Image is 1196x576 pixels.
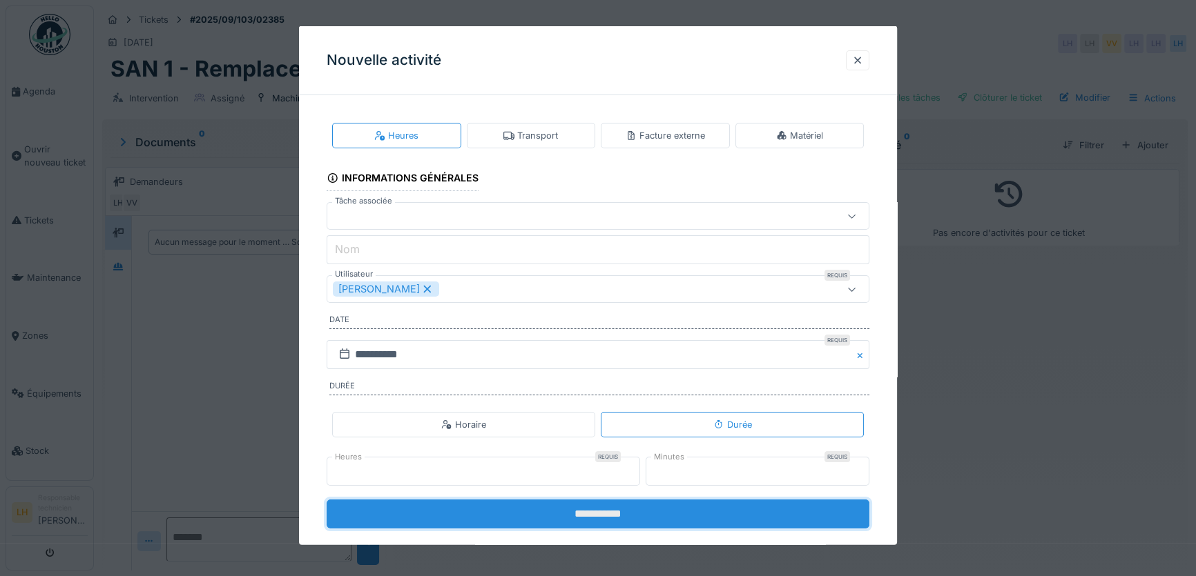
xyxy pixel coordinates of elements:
label: Tâche associée [332,195,395,207]
label: Date [329,314,869,329]
h3: Nouvelle activité [327,52,441,69]
div: Transport [503,129,558,142]
button: Close [854,340,869,369]
label: Minutes [651,451,687,463]
label: Utilisateur [332,268,376,280]
div: Informations générales [327,168,479,191]
div: Requis [824,335,850,346]
div: Requis [824,270,850,281]
div: Heures [374,129,418,142]
div: Matériel [776,129,823,142]
div: Requis [824,451,850,462]
label: Durée [329,380,869,395]
div: [PERSON_NAME] [333,281,439,297]
label: Nom [332,241,363,257]
label: Heures [332,451,365,463]
div: Facture externe [626,129,705,142]
div: Requis [595,451,621,462]
div: Durée [713,417,752,430]
div: Horaire [441,417,486,430]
